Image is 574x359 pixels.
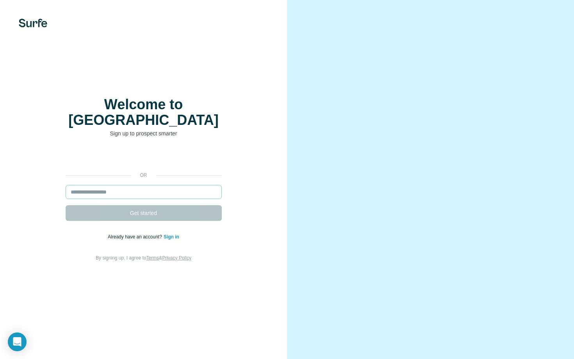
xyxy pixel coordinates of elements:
[96,255,191,261] span: By signing up, I agree to &
[19,19,47,27] img: Surfe's logo
[66,130,222,137] p: Sign up to prospect smarter
[66,97,222,128] h1: Welcome to [GEOGRAPHIC_DATA]
[146,255,159,261] a: Terms
[108,234,164,240] span: Already have an account?
[164,234,179,240] a: Sign in
[131,172,156,179] p: or
[62,149,226,166] iframe: Sign in with Google Button
[8,332,27,351] div: Open Intercom Messenger
[162,255,191,261] a: Privacy Policy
